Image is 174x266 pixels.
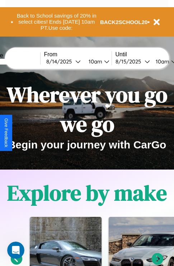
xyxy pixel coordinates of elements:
[44,58,83,65] button: 8/14/2025
[13,11,100,33] button: Back to School savings of 20% in select cities! Ends [DATE] 10am PT.Use code:
[46,58,75,65] div: 8 / 14 / 2025
[44,51,112,58] label: From
[7,178,167,208] h1: Explore by make
[85,58,104,65] div: 10am
[116,58,145,65] div: 8 / 15 / 2025
[100,19,148,25] b: BACK2SCHOOL20
[83,58,112,65] button: 10am
[7,242,24,259] iframe: Intercom live chat
[152,58,171,65] div: 10am
[4,118,9,147] div: Give Feedback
